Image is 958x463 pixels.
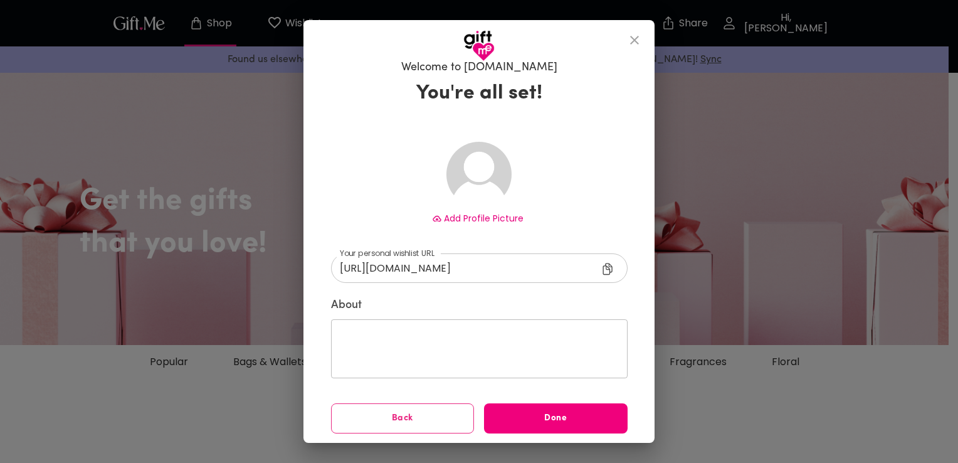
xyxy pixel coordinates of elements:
[416,81,542,106] h3: You're all set!
[619,25,650,55] button: close
[484,403,628,434] button: Done
[444,212,524,225] span: Add Profile Picture
[463,30,495,61] img: GiftMe Logo
[331,403,475,434] button: Back
[332,412,474,425] span: Back
[446,142,512,207] img: Avatar
[484,412,628,425] span: Done
[401,60,557,75] h6: Welcome to [DOMAIN_NAME]
[331,298,628,313] label: About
